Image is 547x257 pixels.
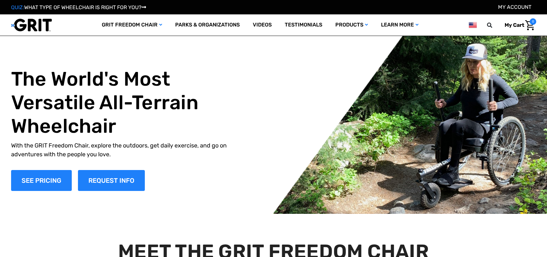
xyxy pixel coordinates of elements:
span: My Cart [505,22,524,28]
a: Shop Now [11,170,72,191]
p: With the GRIT Freedom Chair, explore the outdoors, get daily exercise, and go on adventures with ... [11,141,241,159]
a: Account [498,4,531,10]
img: GRIT All-Terrain Wheelchair and Mobility Equipment [11,18,52,32]
img: Cart [525,20,535,30]
input: Search [490,18,500,32]
a: Parks & Organizations [169,14,246,36]
a: Videos [246,14,278,36]
a: Products [329,14,374,36]
a: Cart with 0 items [500,18,536,32]
a: GRIT Freedom Chair [95,14,169,36]
span: 0 [530,18,536,25]
a: Slide number 1, Request Information [78,170,145,191]
a: QUIZ:WHAT TYPE OF WHEELCHAIR IS RIGHT FOR YOU? [11,4,146,10]
a: Learn More [374,14,425,36]
span: QUIZ: [11,4,24,10]
a: Testimonials [278,14,329,36]
img: us.png [469,21,477,29]
h1: The World's Most Versatile All-Terrain Wheelchair [11,67,241,138]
